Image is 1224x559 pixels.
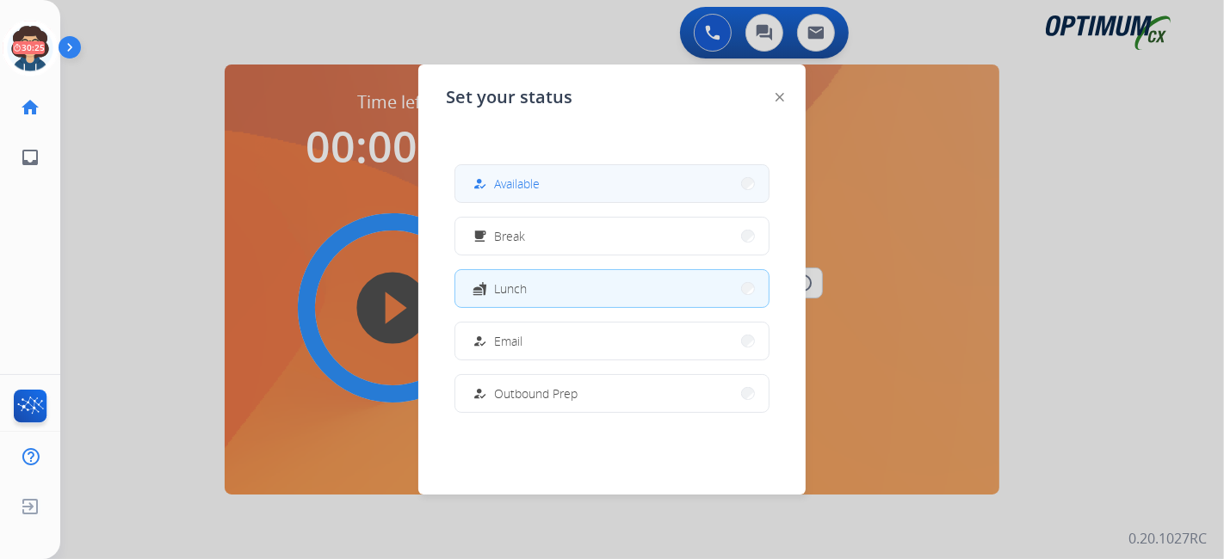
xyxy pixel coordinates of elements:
button: Available [455,165,769,202]
button: Outbound Prep [455,375,769,412]
button: Break [455,218,769,255]
mat-icon: how_to_reg [473,176,487,191]
mat-icon: free_breakfast [473,229,487,243]
mat-icon: inbox [20,147,40,168]
span: Break [494,227,525,245]
mat-icon: how_to_reg [473,334,487,348]
span: Email [494,332,522,350]
img: close-button [776,93,784,101]
span: Outbound Prep [494,384,578,402]
span: Available [494,175,540,193]
mat-icon: home [20,97,40,118]
button: Email [455,322,769,359]
button: Lunch [455,270,769,307]
p: 0.20.1027RC [1128,528,1207,549]
span: Set your status [446,85,572,109]
mat-icon: how_to_reg [473,386,487,401]
span: Lunch [494,279,527,298]
mat-icon: fastfood [473,281,487,296]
